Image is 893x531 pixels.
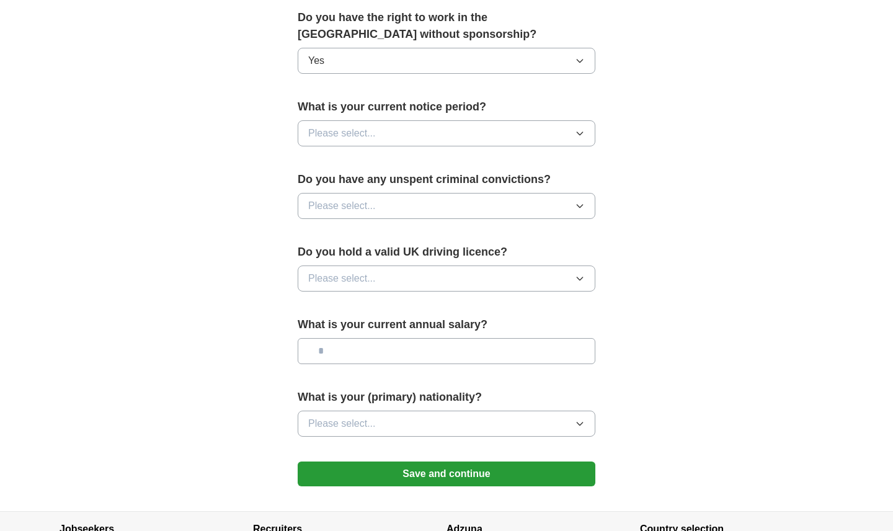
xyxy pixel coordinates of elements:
[298,193,595,219] button: Please select...
[298,48,595,74] button: Yes
[298,316,595,333] label: What is your current annual salary?
[298,265,595,292] button: Please select...
[298,411,595,437] button: Please select...
[298,389,595,406] label: What is your (primary) nationality?
[308,416,376,431] span: Please select...
[308,126,376,141] span: Please select...
[298,244,595,261] label: Do you hold a valid UK driving licence?
[298,99,595,115] label: What is your current notice period?
[308,199,376,213] span: Please select...
[308,53,324,68] span: Yes
[298,9,595,43] label: Do you have the right to work in the [GEOGRAPHIC_DATA] without sponsorship?
[298,171,595,188] label: Do you have any unspent criminal convictions?
[308,271,376,286] span: Please select...
[298,120,595,146] button: Please select...
[298,462,595,486] button: Save and continue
